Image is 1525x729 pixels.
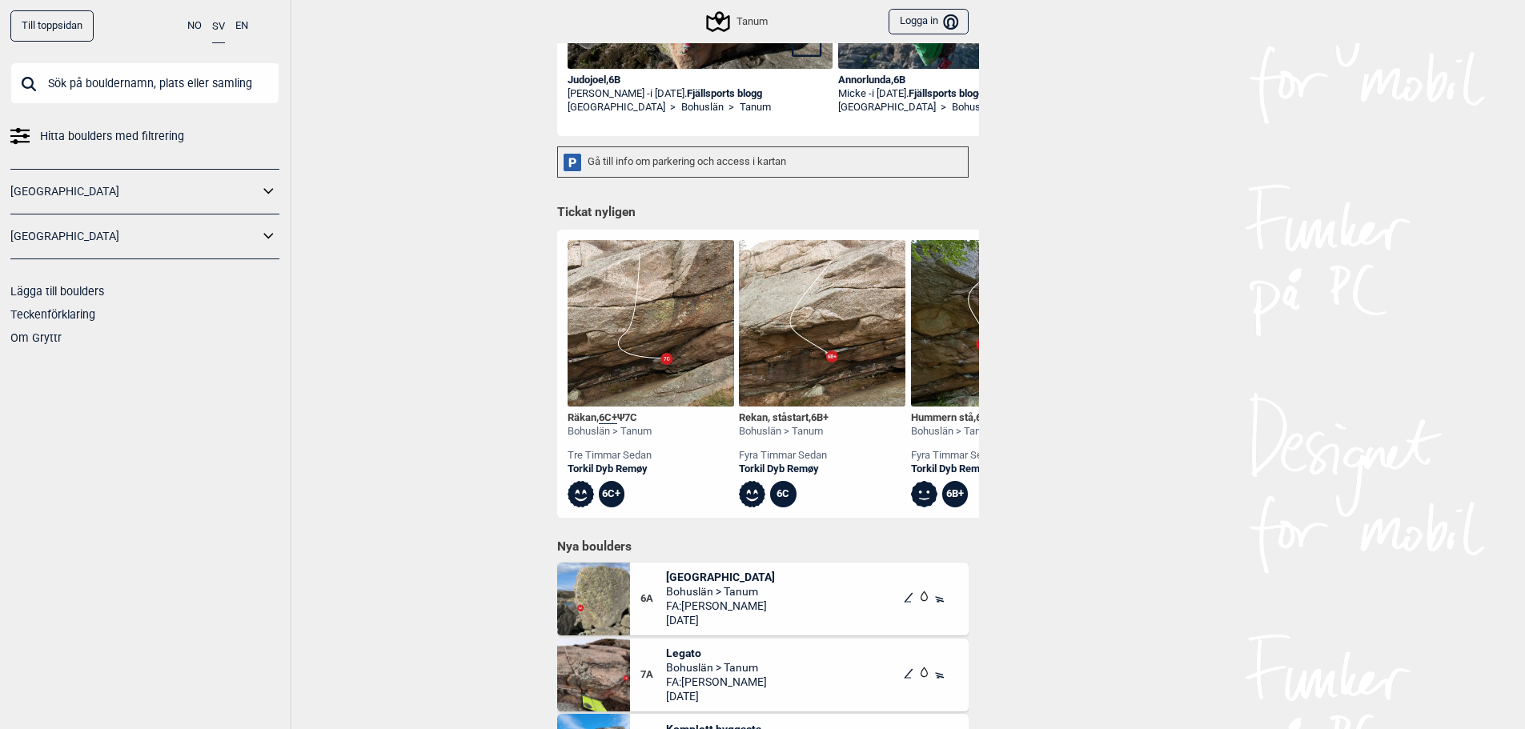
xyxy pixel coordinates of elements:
[740,101,771,114] a: Tanum
[687,87,762,99] a: Fjällsports blogg
[911,411,999,425] div: Hummern stå ,
[10,308,95,321] a: Teckenförklaring
[235,10,248,42] button: EN
[770,481,797,507] div: 6C
[976,411,988,423] span: 6B
[10,285,104,298] a: Lägga till boulders
[739,240,905,407] img: Rekan stastart 191013
[568,463,652,476] a: Torkil Dyb Remøy
[838,87,1104,101] div: Micke -
[952,101,994,114] a: Bohuslän
[739,411,829,425] div: Rekan, ståstart ,
[872,87,984,99] p: i [DATE].
[838,74,1104,87] div: Annorlunda , 6B
[557,146,969,178] div: Gå till info om parkering och access i kartan
[666,675,767,689] span: FA: [PERSON_NAME]
[650,87,762,99] p: i [DATE].
[568,87,833,101] div: [PERSON_NAME] -
[911,240,1078,407] img: Hummern sta
[10,225,259,248] a: [GEOGRAPHIC_DATA]
[666,646,767,660] span: Legato
[10,331,62,344] a: Om Gryttr
[568,74,833,87] div: Judojoel , 6B
[909,87,984,99] a: Fjällsports blogg
[838,101,936,114] a: [GEOGRAPHIC_DATA]
[942,481,969,507] div: 6B+
[911,463,999,476] a: Torkil Dyb Remøy
[568,411,652,425] div: Räkan , Ψ
[557,639,969,711] div: Legato7ALegatoBohuslän > TanumFA:[PERSON_NAME][DATE]
[666,613,775,627] span: [DATE]
[708,12,767,31] div: Tanum
[811,411,829,423] span: 6B+
[187,10,202,42] button: NO
[568,240,734,407] img: Rakan 191013
[739,463,829,476] a: Torkil Dyb Remøy
[40,125,184,148] span: Hitta boulders med filtrering
[10,180,259,203] a: [GEOGRAPHIC_DATA]
[666,570,775,584] span: [GEOGRAPHIC_DATA]
[640,668,667,682] span: 7A
[666,660,767,675] span: Bohuslän > Tanum
[557,639,630,711] img: Legato
[557,563,969,635] div: Harvard6A[GEOGRAPHIC_DATA]Bohuslän > TanumFA:[PERSON_NAME][DATE]
[911,425,999,439] div: Bohuslän > Tanum
[568,101,665,114] a: [GEOGRAPHIC_DATA]
[666,584,775,599] span: Bohuslän > Tanum
[739,425,829,439] div: Bohuslän > Tanum
[10,125,279,148] a: Hitta boulders med filtrering
[212,10,225,43] button: SV
[557,204,969,222] h1: Tickat nyligen
[640,592,667,606] span: 6A
[557,539,969,555] h1: Nya boulders
[670,101,676,114] span: >
[599,411,617,424] span: 6C+
[889,9,968,35] button: Logga in
[728,101,734,114] span: >
[681,101,724,114] a: Bohuslän
[568,449,652,463] div: tre timmar sedan
[557,563,630,635] img: Harvard
[666,599,775,613] span: FA: [PERSON_NAME]
[666,689,767,703] span: [DATE]
[10,62,279,104] input: Sök på bouldernamn, plats eller samling
[10,10,94,42] a: Till toppsidan
[911,449,999,463] div: fyra timmar sedan
[568,425,652,439] div: Bohuslän > Tanum
[624,411,637,423] span: 7C
[941,101,946,114] span: >
[599,481,625,507] div: 6C+
[739,449,829,463] div: fyra timmar sedan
